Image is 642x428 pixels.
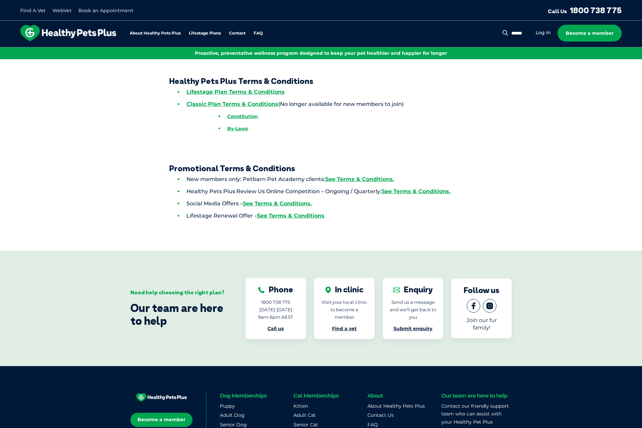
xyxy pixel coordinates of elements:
[332,325,357,332] a: Find a vet
[186,89,285,95] a: Lifestage Plan Terms & Conditions
[267,325,284,332] a: Call us
[325,287,331,293] img: In clinic
[458,317,505,332] p: Join our fur family!
[393,287,400,293] img: Enquiry
[220,403,235,409] a: Puppy
[220,393,290,398] h6: Dog Memberships
[293,412,316,418] a: Adult Cat
[243,200,312,207] a: See Terms & Conditions.
[393,285,433,294] div: Enquiry
[501,29,510,36] button: Search
[258,285,293,294] div: Phone
[257,212,325,219] a: See Terms & Conditions
[130,31,181,36] a: About Healthy Pets Plus
[325,285,363,294] div: In clinic
[189,31,221,36] a: Lifestage Plans
[195,50,447,56] span: Proactive, preventative wellness program designed to keep your pet healthier and happier for longer
[464,285,499,295] div: Follow us
[367,412,394,418] a: Contact Us
[548,8,567,15] span: Call Us
[130,301,225,328] div: Our team are here to help
[146,163,497,173] h1: Promotional Terms & Conditions
[178,210,497,222] li: Lifestage Renewal Offer –
[78,7,133,14] a: Book an Appointment
[178,185,497,198] li: Healthy Pets Plus Review Us Online Competition – Ongoing / Quarterly:
[441,393,507,398] h6: Our team are here to help
[229,31,246,36] a: Contact
[390,299,436,320] span: Send us a message and we'll get back to you
[536,29,551,36] a: Log in
[220,422,247,428] a: Senior Dog
[258,314,293,320] span: 9am-6pm AEST
[258,287,265,293] img: Phone
[178,173,497,185] li: New members only: Petbarn Pet Academy clients:
[220,412,245,418] a: Adult Dog
[293,393,364,398] h6: Cat Memberships
[178,198,497,210] li: Social Media Offers –
[254,31,263,36] a: FAQ
[186,101,278,107] a: Classic Plan Terms & Conditions
[20,7,46,14] a: Find A Vet
[261,299,290,305] span: 1800 738 775
[367,403,425,409] a: About Healthy Pets Plus
[146,76,497,86] h1: Healthy Pets Plus Terms & Conditions
[227,113,258,119] a: Constitution
[382,188,451,195] a: See Terms & Conditions.
[20,25,116,41] img: hpp-logo
[558,25,622,42] a: Become a member
[322,299,367,320] span: Visit your local clinic to become a member
[293,422,318,428] a: Senior Cat
[367,422,378,428] a: FAQ
[367,393,438,398] h6: About
[130,413,192,427] a: Become a member
[325,176,394,182] a: See Terms & Conditions.
[52,7,72,14] a: WebVet
[293,403,308,409] a: Kitten
[227,126,248,132] a: By-Laws
[393,325,432,332] a: Submit enquiry
[136,393,187,402] img: HEALTHY PETS PLUS
[548,5,622,15] a: Call Us1800 738 775
[130,289,225,296] div: Need help choosing the right plan?
[178,98,497,135] li: (No longer available for new members to join)
[259,307,292,312] span: [DATE]-[DATE]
